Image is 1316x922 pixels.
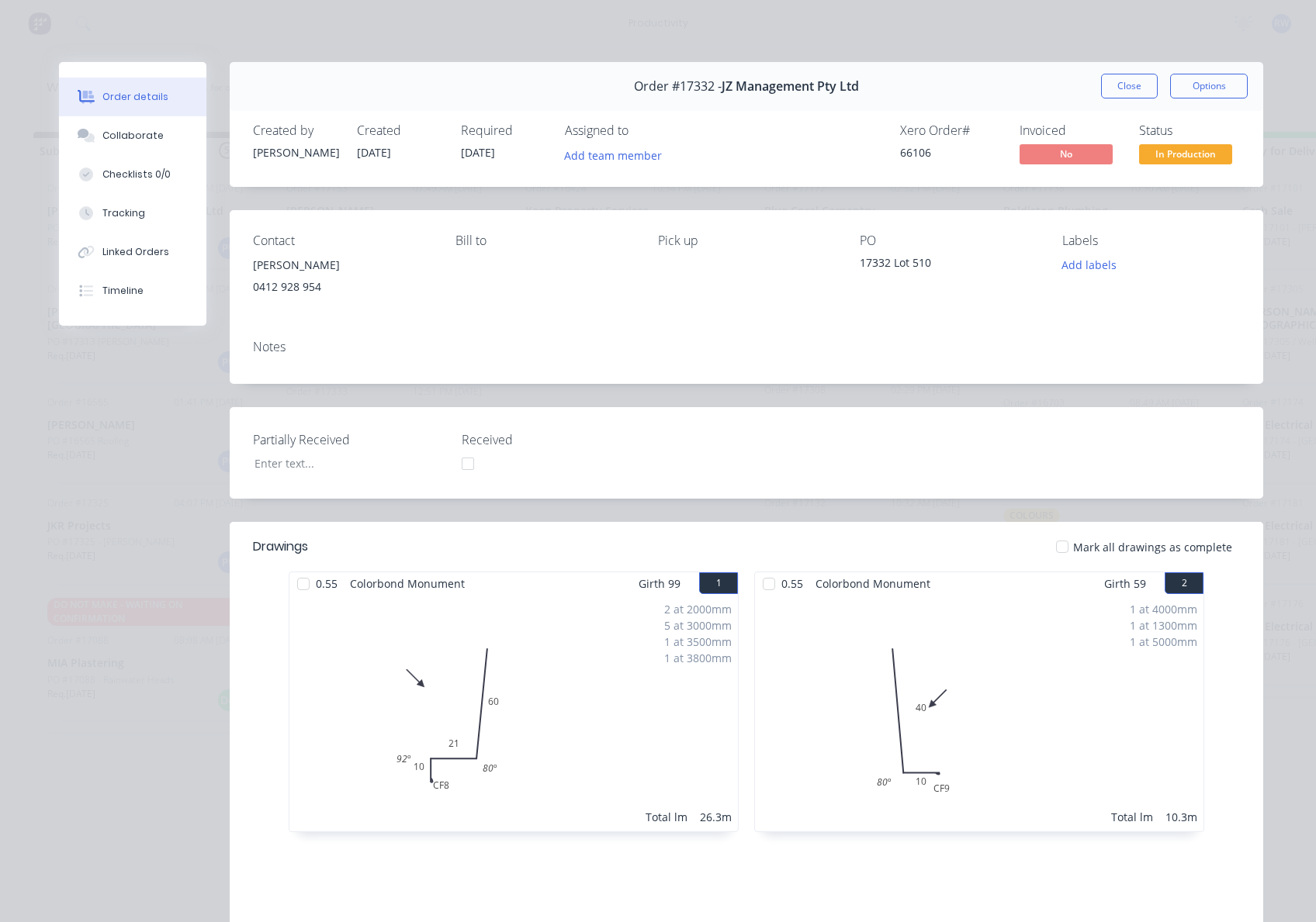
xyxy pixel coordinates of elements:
div: Invoiced [1020,123,1120,138]
button: 1 [699,572,738,594]
div: 0412 928 954 [253,276,431,298]
div: Required [461,123,546,138]
span: [DATE] [357,145,391,160]
div: Checklists 0/0 [102,167,171,181]
div: 1 at 1300mm [1130,617,1197,634]
div: 66106 [900,144,1001,161]
button: In Production [1139,144,1232,167]
div: Xero Order # [900,123,1001,138]
span: 0.55 [775,572,809,595]
button: Add team member [565,144,670,165]
div: Assigned to [565,123,720,138]
button: Checklists 0/0 [59,155,206,194]
span: [DATE] [461,145,495,160]
button: Close [1101,74,1158,98]
div: 0CF810216080º92º2 at 2000mm5 at 3000mm1 at 3500mm1 at 3800mmTotal lm26.3m [289,595,738,831]
button: Timeline [59,271,206,310]
label: Partially Received [253,430,447,449]
div: Bill to [455,233,633,248]
div: 26.3m [700,809,732,825]
button: Collaborate [59,116,206,155]
div: Order details [102,90,168,104]
div: Pick up [658,233,836,248]
div: Created [357,123,442,138]
span: Mark all drawings as complete [1073,539,1232,555]
span: 0.55 [310,572,344,595]
span: In Production [1139,144,1232,164]
span: No [1020,144,1113,164]
div: 5 at 3000mm [664,617,732,634]
div: 1 at 3800mm [664,650,732,666]
div: [PERSON_NAME] [253,144,338,161]
div: Contact [253,233,431,248]
div: Total lm [646,809,687,825]
button: Add team member [556,144,670,165]
span: Girth 99 [639,572,681,595]
div: Total lm [1111,809,1153,825]
span: JZ Management Pty Ltd [722,79,859,94]
label: Received [462,430,656,449]
div: Drawings [253,537,308,556]
span: Order #17332 - [634,79,722,94]
div: 10.3m [1165,809,1197,825]
div: Linked Orders [102,245,169,259]
div: 1 at 5000mm [1130,634,1197,650]
div: [PERSON_NAME]0412 928 954 [253,254,431,304]
div: Timeline [102,284,144,298]
div: Status [1139,123,1240,138]
div: 1 at 3500mm [664,634,732,650]
div: PO [860,233,1037,248]
button: Tracking [59,194,206,233]
button: Options [1170,74,1248,98]
div: Notes [253,340,1240,354]
div: Collaborate [102,129,164,143]
button: 2 [1165,572,1203,594]
button: Add labels [1054,254,1125,275]
button: Order details [59,78,206,116]
div: Labels [1062,233,1240,248]
button: Linked Orders [59,233,206,271]
div: 17332 Lot 510 [860,254,1037,276]
div: Tracking [102,206,145,220]
div: Created by [253,123,338,138]
span: Colorbond Monument [344,572,471,595]
div: 2 at 2000mm [664,601,732,617]
span: Girth 59 [1104,572,1146,595]
div: 040CF91080º1 at 4000mm1 at 1300mm1 at 5000mmTotal lm10.3m [755,595,1203,831]
div: [PERSON_NAME] [253,254,431,276]
div: 1 at 4000mm [1130,601,1197,617]
span: Colorbond Monument [809,572,937,595]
